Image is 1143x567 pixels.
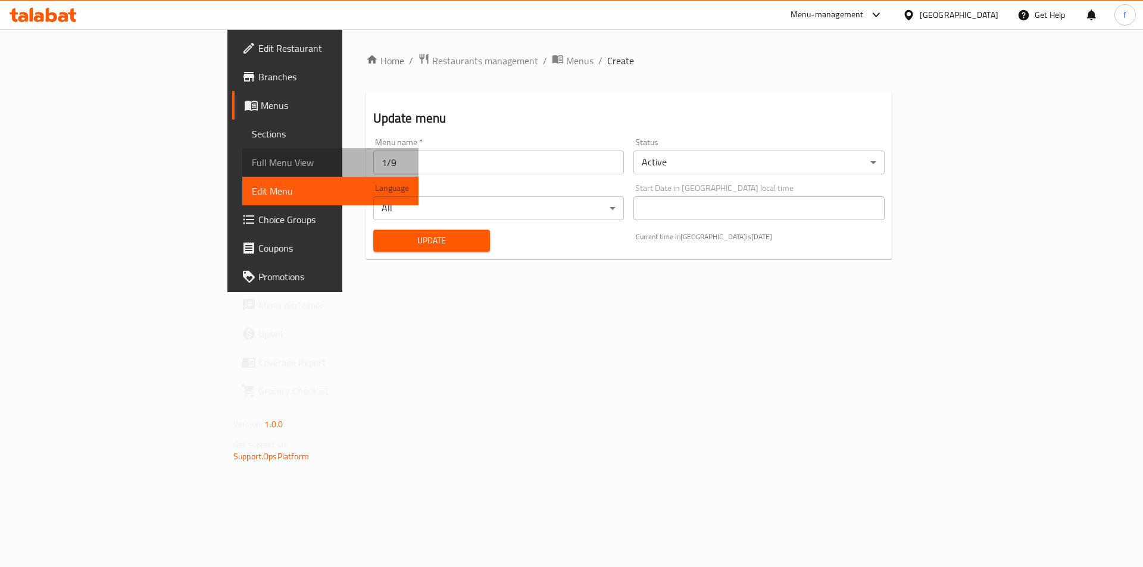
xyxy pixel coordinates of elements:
[242,148,419,177] a: Full Menu View
[258,327,409,341] span: Upsell
[636,231,885,242] p: Current time in [GEOGRAPHIC_DATA] is [DATE]
[258,355,409,369] span: Coverage Report
[373,230,491,252] button: Update
[373,151,624,174] input: Please enter Menu name
[258,241,409,255] span: Coupons
[232,262,419,291] a: Promotions
[366,53,892,68] nav: breadcrumb
[258,384,409,398] span: Grocery Checklist
[383,233,481,248] span: Update
[258,298,409,312] span: Menu disclaimer
[242,120,419,148] a: Sections
[566,54,594,68] span: Menus
[258,212,409,227] span: Choice Groups
[252,184,409,198] span: Edit Menu
[552,53,594,68] a: Menus
[232,205,419,234] a: Choice Groups
[258,270,409,284] span: Promotions
[233,437,288,452] span: Get support on:
[232,291,419,319] a: Menu disclaimer
[598,54,602,68] li: /
[232,34,419,62] a: Edit Restaurant
[633,151,885,174] div: Active
[264,416,283,432] span: 1.0.0
[261,98,409,112] span: Menus
[233,449,309,464] a: Support.OpsPlatform
[373,196,624,220] div: All
[258,70,409,84] span: Branches
[418,53,538,68] a: Restaurants management
[242,177,419,205] a: Edit Menu
[920,8,998,21] div: [GEOGRAPHIC_DATA]
[258,41,409,55] span: Edit Restaurant
[1123,8,1126,21] span: f
[543,54,547,68] li: /
[791,8,864,22] div: Menu-management
[252,127,409,141] span: Sections
[232,62,419,91] a: Branches
[232,234,419,262] a: Coupons
[233,416,263,432] span: Version:
[232,377,419,405] a: Grocery Checklist
[432,54,538,68] span: Restaurants management
[607,54,634,68] span: Create
[232,91,419,120] a: Menus
[373,109,885,127] h2: Update menu
[232,348,419,377] a: Coverage Report
[232,319,419,348] a: Upsell
[252,155,409,170] span: Full Menu View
